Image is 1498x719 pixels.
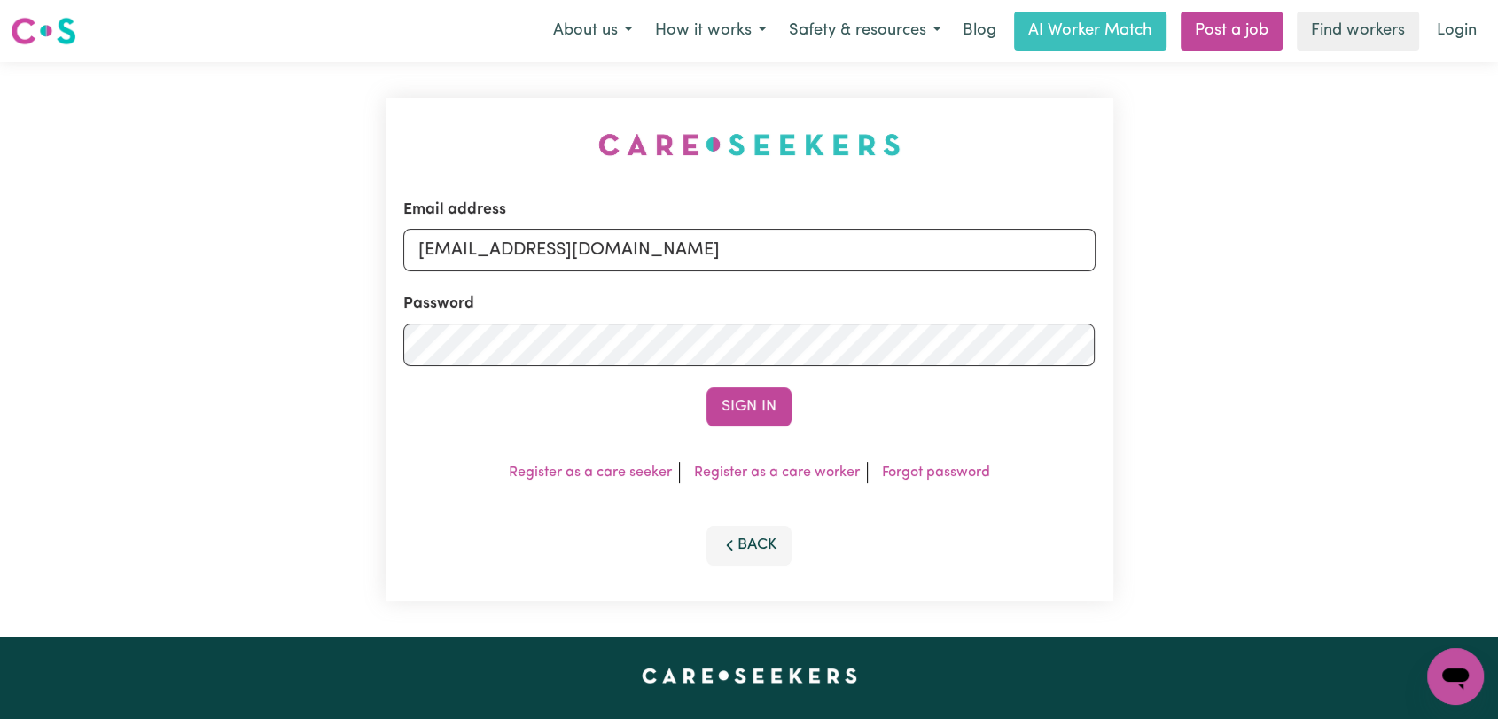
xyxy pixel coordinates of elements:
button: Safety & resources [777,12,952,50]
a: Register as a care seeker [509,465,672,480]
a: Careseekers logo [11,11,76,51]
label: Password [403,293,474,316]
a: Login [1426,12,1487,51]
img: Careseekers logo [11,15,76,47]
a: Blog [952,12,1007,51]
iframe: Button to launch messaging window [1427,648,1484,705]
button: Sign In [706,387,792,426]
button: How it works [644,12,777,50]
button: Back [706,526,792,565]
a: Register as a care worker [694,465,860,480]
a: AI Worker Match [1014,12,1166,51]
label: Email address [403,199,506,222]
a: Careseekers home page [642,668,857,683]
input: Email address [403,229,1096,271]
a: Forgot password [882,465,990,480]
button: About us [542,12,644,50]
a: Post a job [1181,12,1283,51]
a: Find workers [1297,12,1419,51]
